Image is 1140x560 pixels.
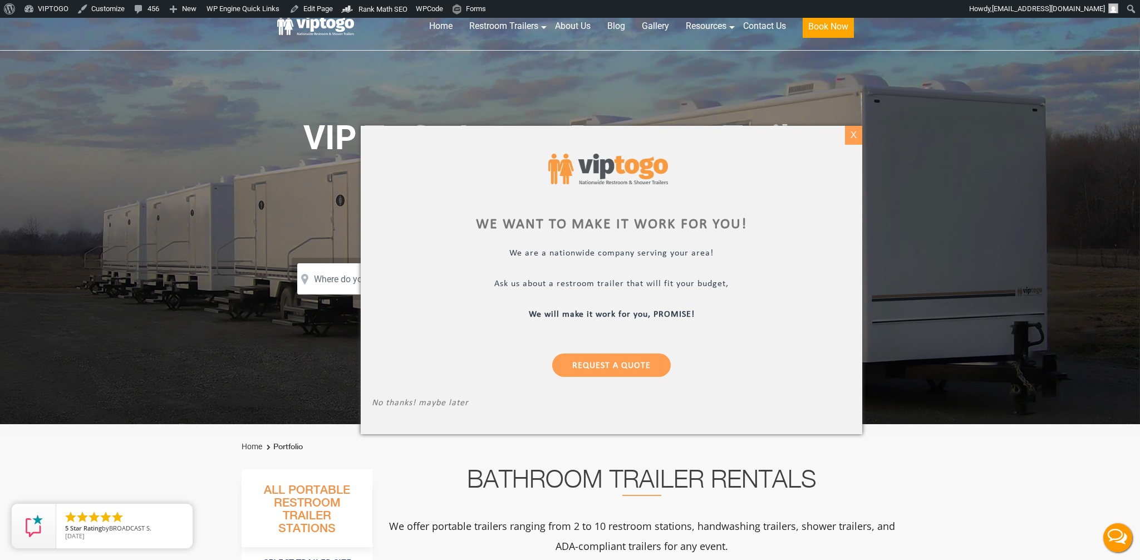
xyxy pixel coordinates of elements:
li:  [76,510,89,524]
img: Review Rating [23,515,45,537]
span: by [65,525,184,533]
li:  [99,510,112,524]
p: We are a nationwide company serving your area! [372,248,851,261]
div: X [845,126,862,145]
span: 5 [65,524,68,532]
li:  [111,510,124,524]
img: viptogo logo [548,154,668,184]
li:  [64,510,77,524]
span: Rank Math SEO [358,5,407,13]
div: We want to make it work for you! [372,218,851,232]
p: No thanks! maybe later [372,398,851,411]
b: We will make it work for you, PROMISE! [528,310,694,319]
span: BROADCAST S. [109,524,151,532]
button: Live Chat [1095,515,1140,560]
span: [DATE] [65,532,85,540]
p: Ask us about a restroom trailer that will fit your budget, [372,279,851,292]
span: Star Rating [70,524,102,532]
li:  [87,510,101,524]
a: Request a Quote [552,353,671,377]
span: [EMAIL_ADDRESS][DOMAIN_NAME] [992,4,1105,13]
